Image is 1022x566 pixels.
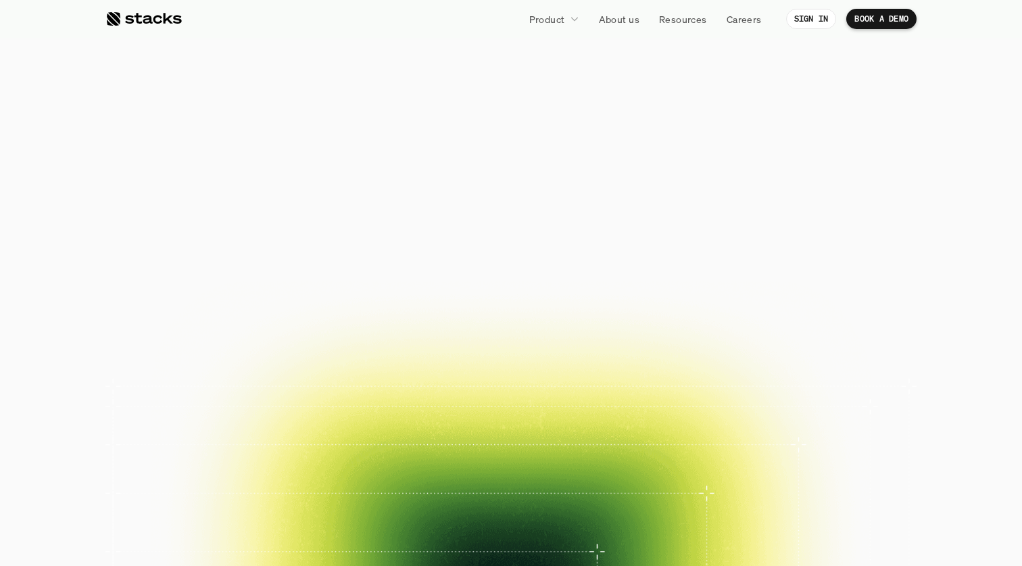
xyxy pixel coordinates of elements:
span: The [257,83,364,143]
p: Resources [659,12,707,26]
span: Reimagined. [343,143,678,204]
a: Careers [719,7,770,31]
a: Case study [142,350,229,410]
a: Resources [651,7,715,31]
span: financial [374,83,606,143]
h2: Case study [266,398,301,406]
p: Careers [727,12,762,26]
p: BOOK A DEMO [394,293,470,312]
a: EXPLORE PRODUCT [500,285,651,319]
a: Case study [518,350,605,410]
p: EXPLORE PRODUCT [524,293,628,312]
span: close. [618,83,765,143]
h2: Case study [360,398,395,406]
p: BOOK A DEMO [854,14,908,24]
a: Case study [330,350,417,410]
h2: Case study [547,398,583,406]
a: SIGN IN [786,9,837,29]
a: BOOK A DEMO [846,9,917,29]
h2: Case study [172,398,208,406]
p: Close your books faster, smarter, and risk-free with Stacks, the AI tool for accounting teams. [343,220,679,261]
h2: Case study [641,398,677,406]
p: Product [529,12,565,26]
a: BOOK A DEMO [370,285,493,319]
p: SIGN IN [794,14,829,24]
p: About us [599,12,639,26]
a: Case study [612,350,699,410]
a: About us [591,7,648,31]
a: Case study [236,350,323,410]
